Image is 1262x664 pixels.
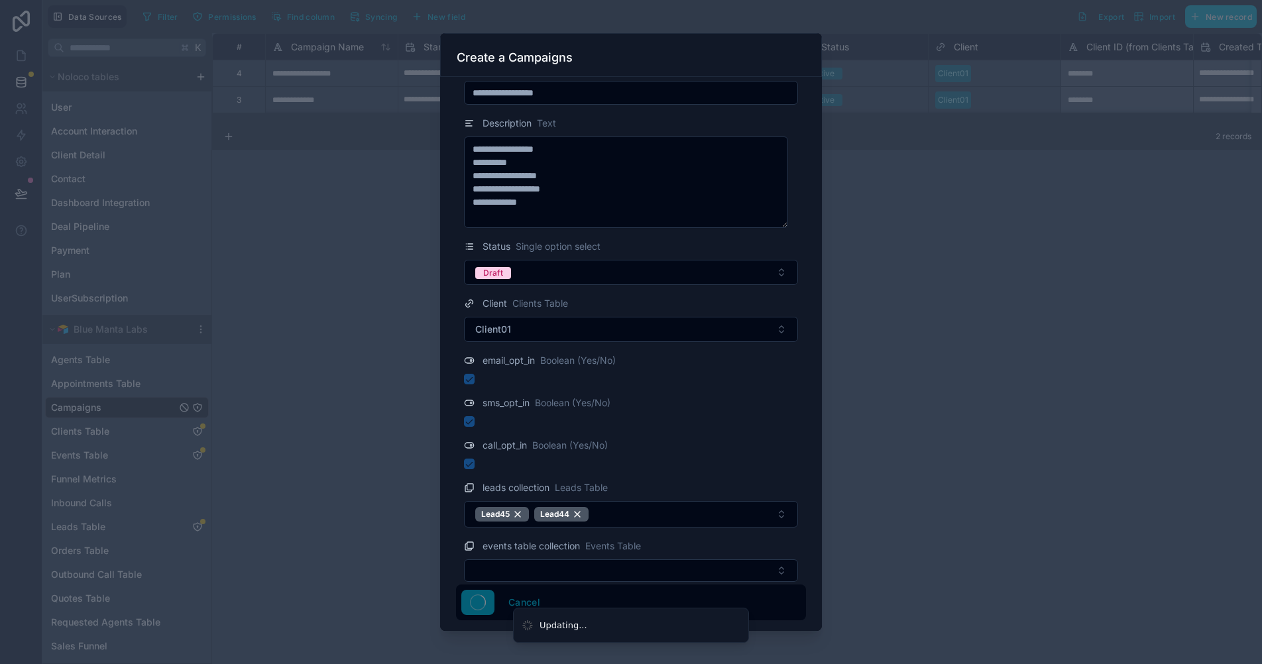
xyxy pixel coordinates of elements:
[555,481,608,494] span: Leads Table
[483,267,503,279] div: Draft
[483,539,580,553] span: events table collection
[483,481,549,494] span: leads collection
[483,396,530,410] span: sms_opt_in
[585,539,641,553] span: Events Table
[516,240,601,253] span: Single option select
[464,501,798,527] button: Select Button
[535,396,610,410] span: Boolean (Yes/No)
[464,260,798,285] button: Select Button
[540,619,587,632] div: Updating...
[537,117,556,130] span: Text
[464,559,798,582] button: Select Button
[534,507,589,522] button: Unselect 46
[475,507,529,522] button: Unselect 47
[512,297,568,310] span: Clients Table
[540,509,569,520] span: Lead44
[540,354,616,367] span: Boolean (Yes/No)
[483,297,507,310] span: Client
[481,509,510,520] span: Lead45
[483,117,532,130] span: Description
[532,439,608,452] span: Boolean (Yes/No)
[457,50,573,66] h3: Create a Campaigns
[483,240,510,253] span: Status
[464,317,798,342] button: Select Button
[475,323,511,336] span: Client01
[483,354,535,367] span: email_opt_in
[483,439,527,452] span: call_opt_in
